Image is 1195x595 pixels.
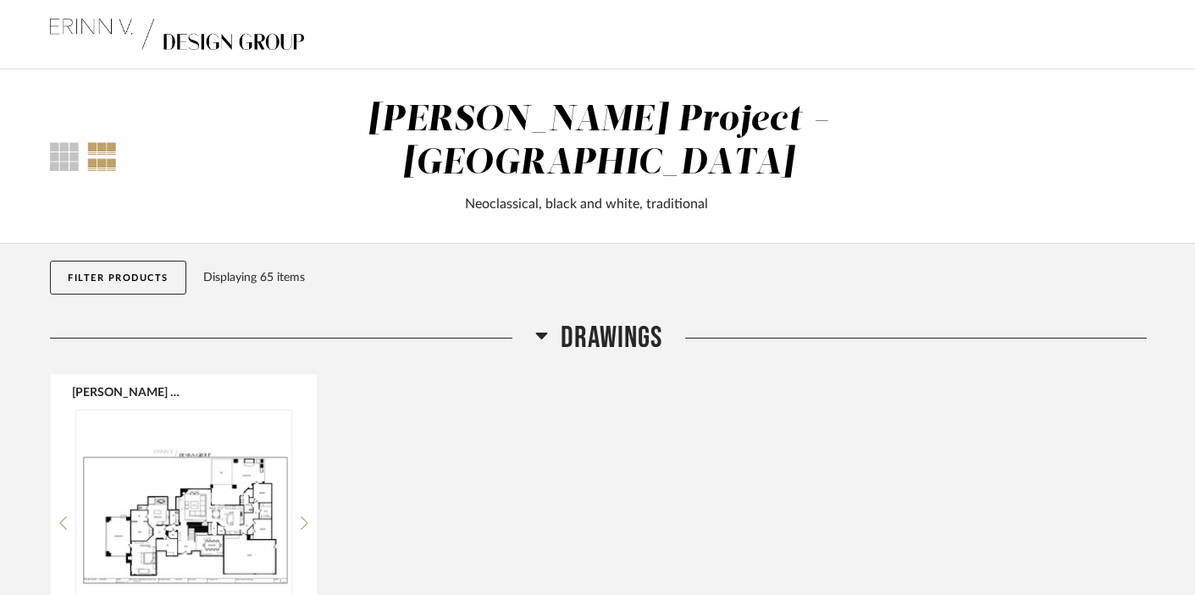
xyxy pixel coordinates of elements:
span: Drawings [561,320,662,356]
div: Neoclassical, black and white, traditional [237,194,936,214]
button: [PERSON_NAME] F...option 2.pdf [72,385,180,399]
div: Displaying 65 items [203,268,1139,287]
div: [PERSON_NAME] Project - [GEOGRAPHIC_DATA] [368,102,829,181]
img: 009e7e54-7d1d-41c0-aaf6-5afb68194caf.png [50,1,304,69]
button: Filter Products [50,261,186,295]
